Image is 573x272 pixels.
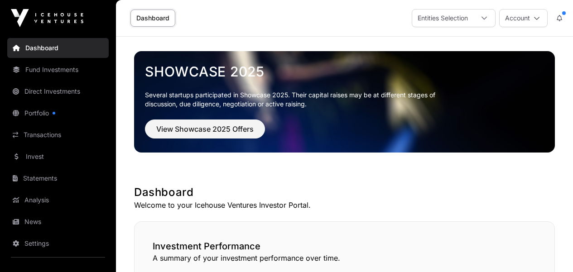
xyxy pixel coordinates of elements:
a: Fund Investments [7,60,109,80]
p: A summary of your investment performance over time. [153,253,536,263]
a: Dashboard [7,38,109,58]
a: Transactions [7,125,109,145]
a: Settings [7,234,109,253]
a: Portfolio [7,103,109,123]
a: Analysis [7,190,109,210]
a: Dashboard [130,10,175,27]
h2: Investment Performance [153,240,536,253]
a: News [7,212,109,232]
a: View Showcase 2025 Offers [145,129,265,138]
iframe: Chat Widget [528,229,573,272]
p: Several startups participated in Showcase 2025. Their capital raises may be at different stages o... [145,91,449,109]
div: Entities Selection [412,10,473,27]
button: View Showcase 2025 Offers [145,119,265,138]
img: Icehouse Ventures Logo [11,9,83,27]
button: Account [499,9,548,27]
a: Invest [7,147,109,167]
a: Showcase 2025 [145,63,544,80]
h1: Dashboard [134,185,555,200]
p: Welcome to your Icehouse Ventures Investor Portal. [134,200,555,210]
span: View Showcase 2025 Offers [156,124,254,134]
a: Direct Investments [7,81,109,101]
a: Statements [7,168,109,188]
img: Showcase 2025 [134,51,555,153]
